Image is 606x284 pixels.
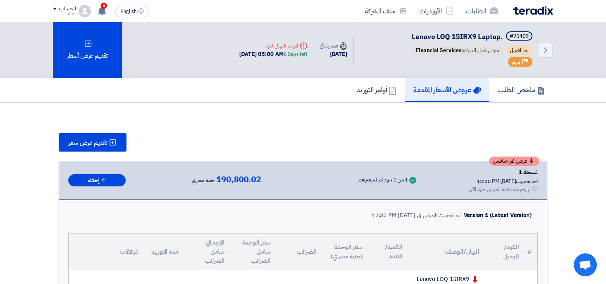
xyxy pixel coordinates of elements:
[216,175,261,184] span: 190,800.02
[359,2,413,20] a: ملف الشركة
[239,42,307,50] div: الموعد النهائي للرد
[464,211,532,220] div: Version 1 (Latest Version)
[115,5,149,17] button: English
[369,233,409,270] th: الكمية/العدد
[192,176,215,185] span: جنيه مصري
[320,50,347,59] div: [DATE]
[510,34,529,39] div: #71409
[79,5,91,17] img: profile_test.png
[412,46,503,55] span: مجال عمل الشركة:
[469,167,538,177] div: نسخة 1
[348,78,405,102] a: أوامر التوريد
[68,174,126,187] button: إخفاء
[69,140,107,146] span: تقديم عرض سعر
[239,50,307,59] div: [DATE] 05:00 AM
[498,85,545,94] h5: ملخص الطلب
[469,177,538,185] div: أخر تحديث [DATE] 12:30 PM
[372,211,461,220] div: تم تحديث العرض في [DATE] 12:30 PM
[489,78,553,102] a: ملخص الطلب
[416,46,461,54] span: Financial Services
[412,31,503,42] span: Lenovo LOQ 15IRX9 Laptop.
[323,233,369,270] th: سعر الوحدة (جنيه مصري)
[469,185,530,193] div: لم يتم مشاهدة العرض حتى الآن
[405,78,489,102] a: عروض الأسعار المقدمة
[101,3,107,9] span: 6
[506,46,532,55] span: تم القبول
[411,31,534,42] h5: Lenovo LOQ 15IRX9 Laptop.
[460,2,504,20] a: الطلبات
[231,233,277,270] th: سعر الوحدة شامل الضرائب
[185,233,231,270] th: الإجمالي شامل الضرائب
[409,233,485,270] th: البيان/الوصف
[493,158,527,164] span: عرض غير منافس
[413,2,460,20] a: الأوردرات
[512,59,521,66] span: مهم
[53,22,122,78] div: تقديم عرض أسعار
[320,42,347,50] div: صدرت في
[513,6,553,15] img: Teradix logo
[574,253,597,276] div: Open chat
[525,233,537,270] th: #
[145,233,185,270] th: مدة التوريد
[69,233,145,270] th: المرفقات
[53,12,76,16] div: Amr
[59,133,126,152] button: تقديم عرض سعر
[356,85,396,94] h5: أوامر التوريد
[277,233,323,270] th: الضرائب
[485,233,525,270] th: الكود/الموديل
[120,9,136,14] span: English
[59,6,76,12] div: الحساب
[413,85,481,94] h5: عروض الأسعار المقدمة
[284,51,307,58] div: 8 Days left
[358,177,408,183] div: 1 من 1 بنود تم تسعيرهم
